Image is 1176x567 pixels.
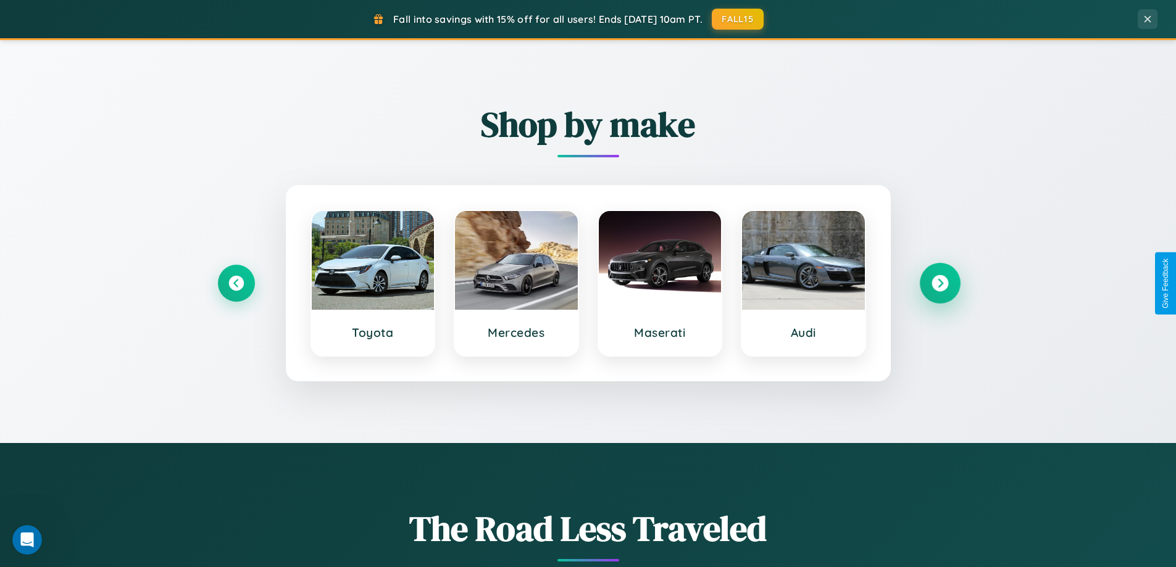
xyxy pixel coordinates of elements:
[218,101,959,148] h2: Shop by make
[754,325,853,340] h3: Audi
[324,325,422,340] h3: Toyota
[712,9,764,30] button: FALL15
[467,325,565,340] h3: Mercedes
[393,13,703,25] span: Fall into savings with 15% off for all users! Ends [DATE] 10am PT.
[1161,259,1170,308] div: Give Feedback
[218,505,959,552] h1: The Road Less Traveled
[12,525,42,555] iframe: Intercom live chat
[611,325,709,340] h3: Maserati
